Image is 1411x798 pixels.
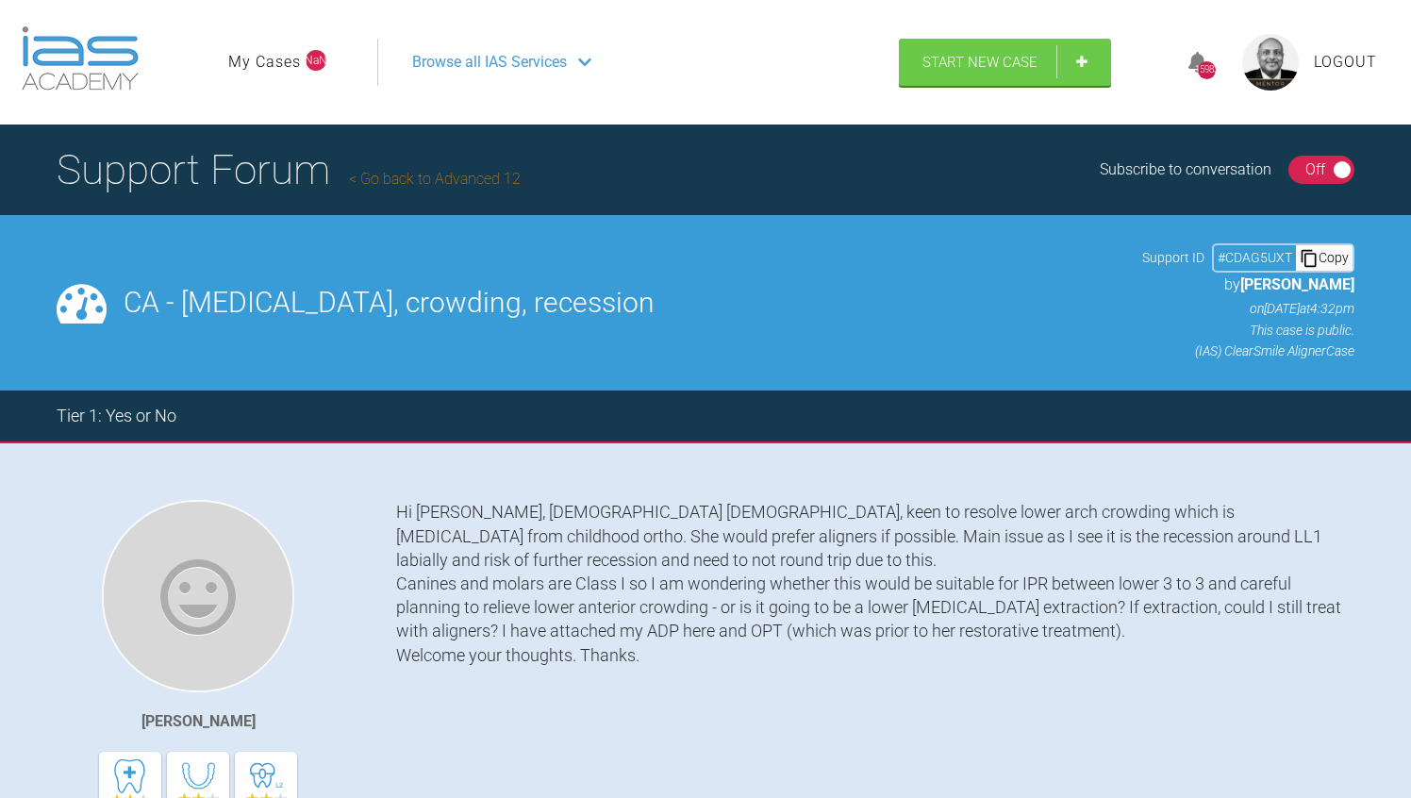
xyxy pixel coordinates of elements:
[899,39,1111,86] a: Start New Case
[1142,298,1354,319] p: on [DATE] at 4:32pm
[1142,273,1354,297] p: by
[1296,245,1353,270] div: Copy
[57,137,521,203] h1: Support Forum
[1142,341,1354,361] p: (IAS) ClearSmile Aligner Case
[22,26,139,91] img: logo-light.3e3ef733.png
[1142,320,1354,341] p: This case is public.
[1240,275,1354,293] span: [PERSON_NAME]
[1214,247,1296,268] div: # CDAG5UXT
[1242,34,1299,91] img: profile.png
[1314,50,1377,75] a: Logout
[141,709,256,734] div: [PERSON_NAME]
[1100,158,1271,182] div: Subscribe to conversation
[1142,247,1204,268] span: Support ID
[1198,61,1216,79] div: 15983
[57,403,176,430] div: Tier 1: Yes or No
[124,289,1125,317] h2: CA - [MEDICAL_DATA], crowding, recession
[228,50,301,75] a: My Cases
[922,54,1037,71] span: Start New Case
[412,50,567,75] span: Browse all IAS Services
[102,500,294,692] img: Sarah Gatley
[1305,158,1325,182] div: Off
[349,170,521,188] a: Go back to Advanced 12
[306,50,326,71] span: NaN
